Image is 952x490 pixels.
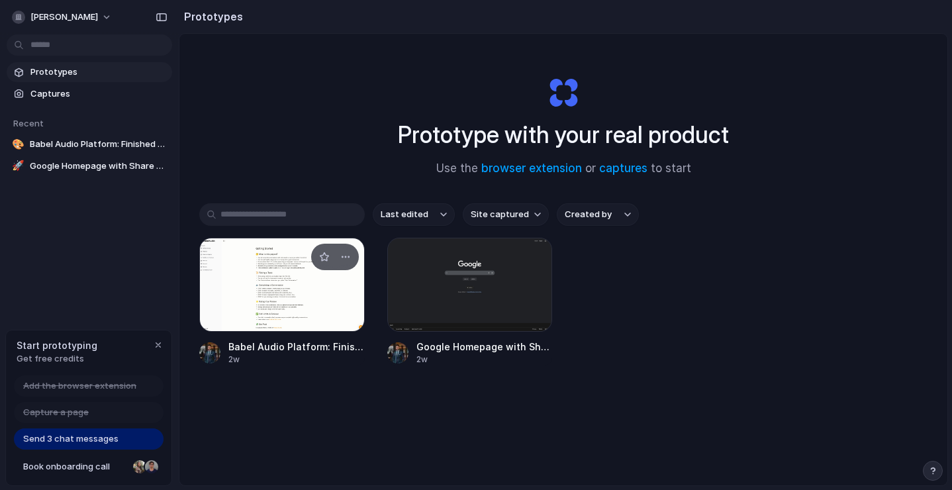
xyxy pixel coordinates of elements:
a: Book onboarding call [14,456,164,477]
span: Prototypes [30,66,167,79]
div: 🚀 [12,160,24,173]
span: Last edited [381,208,428,221]
span: Capture a page [23,406,89,419]
a: browser extension [481,162,582,175]
a: Babel Audio Platform: Finished Projects TabBabel Audio Platform: Finished Projects Tab2w [199,238,365,366]
div: 🎨 [12,138,24,151]
span: Site captured [471,208,529,221]
button: Created by [557,203,639,226]
div: 2w [228,354,365,366]
span: Use the or to start [436,160,691,177]
span: Send 3 chat messages [23,432,119,446]
span: Created by [565,208,612,221]
a: captures [599,162,647,175]
span: Babel Audio Platform: Finished Projects Tab [30,138,167,151]
a: 🎨Babel Audio Platform: Finished Projects Tab [7,134,172,154]
button: [PERSON_NAME] [7,7,119,28]
h2: Prototypes [179,9,243,24]
span: Google Homepage with Share CTA [416,340,553,354]
span: Google Homepage with Share CTA [30,160,167,173]
span: Add the browser extension [23,379,136,393]
a: Prototypes [7,62,172,82]
span: Get free credits [17,352,97,366]
h1: Prototype with your real product [398,117,729,152]
a: 🚀Google Homepage with Share CTA [7,156,172,176]
span: Recent [13,118,44,128]
div: 2w [416,354,553,366]
div: Christian Iacullo [144,459,160,475]
span: Babel Audio Platform: Finished Projects Tab [228,340,365,354]
button: Site captured [463,203,549,226]
button: Last edited [373,203,455,226]
a: Captures [7,84,172,104]
span: [PERSON_NAME] [30,11,98,24]
span: Start prototyping [17,338,97,352]
a: Google Homepage with Share CTAGoogle Homepage with Share CTA2w [387,238,553,366]
span: Book onboarding call [23,460,128,473]
span: Captures [30,87,167,101]
div: Nicole Kubica [132,459,148,475]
